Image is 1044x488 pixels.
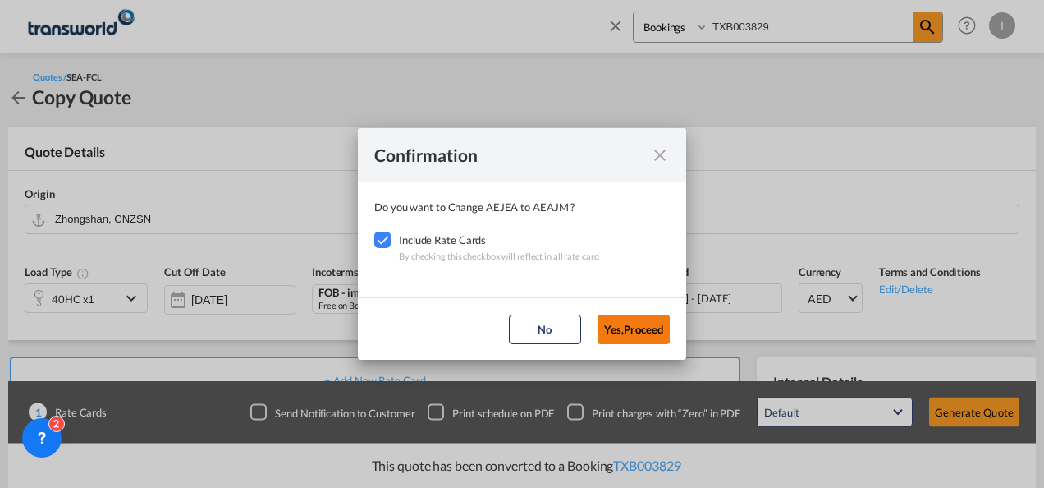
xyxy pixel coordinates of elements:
div: Do you want to Change AEJEA to AEAJM ? [374,199,670,215]
md-checkbox: Checkbox No Ink [374,232,399,248]
button: Yes,Proceed [598,315,670,344]
md-dialog: Confirmation Do you ... [358,128,686,360]
div: By checking this checkbox will reflect in all rate card [399,248,599,265]
div: Confirmation [374,145,640,165]
div: Include Rate Cards [399,232,599,248]
md-icon: icon-close fg-AAA8AD cursor [650,145,670,165]
button: No [509,315,581,344]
